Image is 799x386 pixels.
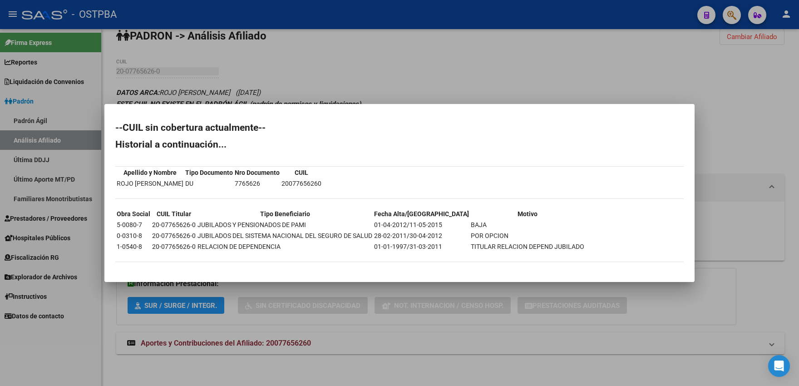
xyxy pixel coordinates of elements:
[197,220,373,230] td: JUBILADOS Y PENSIONADOS DE PAMI
[374,209,469,219] th: Fecha Alta/[GEOGRAPHIC_DATA]
[197,231,373,241] td: JUBILADOS DEL SISTEMA NACIONAL DEL SEGURO DE SALUD
[152,209,196,219] th: CUIL Titular
[115,123,684,132] h2: --CUIL sin cobertura actualmente--
[470,231,585,241] td: POR OPCION
[116,168,184,178] th: Apellido y Nombre
[234,168,280,178] th: Nro Documento
[470,242,585,252] td: TITULAR RELACION DEPEND JUBILADO
[185,178,233,188] td: DU
[185,168,233,178] th: Tipo Documento
[197,209,373,219] th: Tipo Beneficiario
[281,168,322,178] th: CUIL
[116,178,184,188] td: ROJO [PERSON_NAME]
[470,209,585,219] th: Motivo
[152,220,196,230] td: 20-07765626-0
[470,220,585,230] td: BAJA
[115,140,684,149] h2: Historial a continuación...
[116,242,151,252] td: 1-0540-8
[374,231,469,241] td: 28-02-2011/30-04-2012
[768,355,790,377] div: Open Intercom Messenger
[374,242,469,252] td: 01-01-1997/31-03-2011
[116,231,151,241] td: 0-0310-8
[374,220,469,230] td: 01-04-2012/11-05-2015
[116,209,151,219] th: Obra Social
[152,242,196,252] td: 20-07765626-0
[116,220,151,230] td: 5-0080-7
[197,242,373,252] td: RELACION DE DEPENDENCIA
[234,178,280,188] td: 7765626
[152,231,196,241] td: 20-07765626-0
[281,178,322,188] td: 20077656260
